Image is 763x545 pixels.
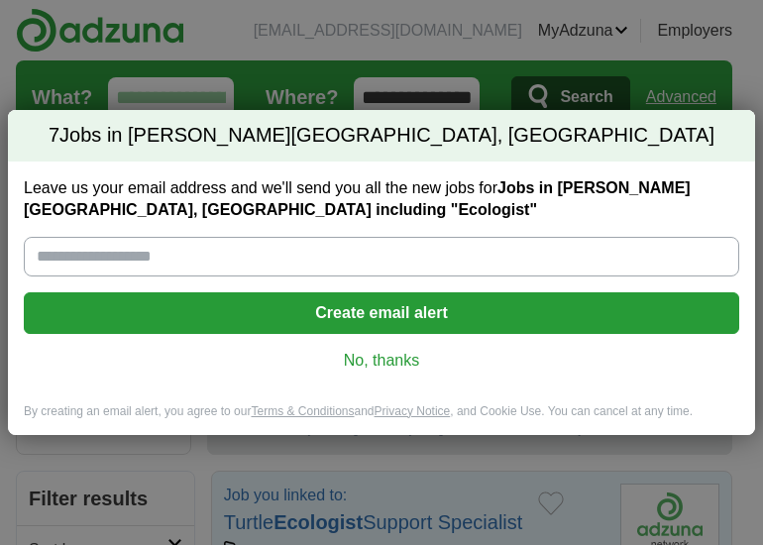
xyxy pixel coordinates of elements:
[8,110,755,162] h2: Jobs in [PERSON_NAME][GEOGRAPHIC_DATA], [GEOGRAPHIC_DATA]
[24,179,691,218] strong: Jobs in [PERSON_NAME][GEOGRAPHIC_DATA], [GEOGRAPHIC_DATA] including "Ecologist"
[8,403,755,436] div: By creating an email alert, you agree to our and , and Cookie Use. You can cancel at any time.
[40,350,723,372] a: No, thanks
[375,404,451,418] a: Privacy Notice
[24,177,739,221] label: Leave us your email address and we'll send you all the new jobs for
[251,404,354,418] a: Terms & Conditions
[49,122,59,150] span: 7
[24,292,739,334] button: Create email alert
